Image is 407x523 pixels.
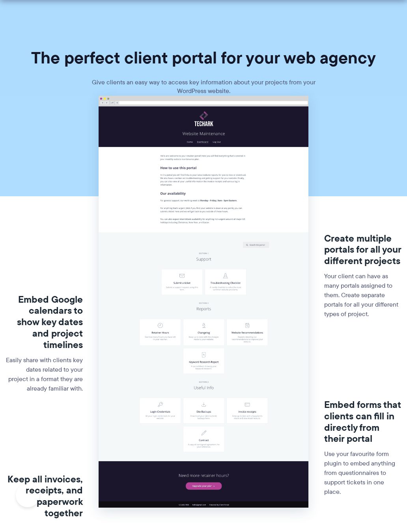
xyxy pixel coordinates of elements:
p: Your client can have as many portals assigned to them. Create separate portals for all your diffe... [324,272,401,319]
h3: Embed Google calendars to show key dates and project timelines [6,294,83,351]
h1: The perfect client portal for your web agency [6,47,401,68]
iframe: Toggle Customer Support [16,484,39,507]
h3: Keep all invoices, receipts, and paperwork together [6,474,83,519]
p: Use your favourite form plugin to embed anything from questionnaires to support tickets in one pl... [324,449,401,497]
h3: Create multiple portals for all your different projects [324,233,401,267]
p: Give clients an easy way to access key information about your projects from your WordPress website. [85,78,322,96]
p: Easily share with clients key dates related to your project in a format they are already familiar... [6,355,83,393]
h3: Embed forms that clients can fill in directly from their portal [324,399,401,445]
